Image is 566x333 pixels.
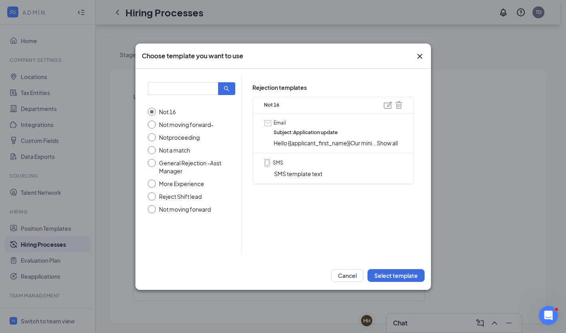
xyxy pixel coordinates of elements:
svg: Cross [415,52,425,61]
span: Rejection templates [252,83,413,92]
span: Show all [376,139,397,146]
h3: Choose template you want to use [142,52,243,60]
span: SMS template text [274,170,322,177]
span: SMS [272,159,283,166]
span: ... [371,139,397,146]
button: Cancel [331,269,363,282]
button: Select template [367,269,425,282]
span: Subject: Application update [273,129,402,136]
span: Email [273,119,286,127]
span: Hello {{applicant_first_name}}Our mini [273,139,371,146]
iframe: Intercom live chat [539,306,558,325]
span: Not 16 [264,101,279,109]
button: Close [415,52,425,61]
span: search [224,86,229,91]
button: search [218,82,235,95]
